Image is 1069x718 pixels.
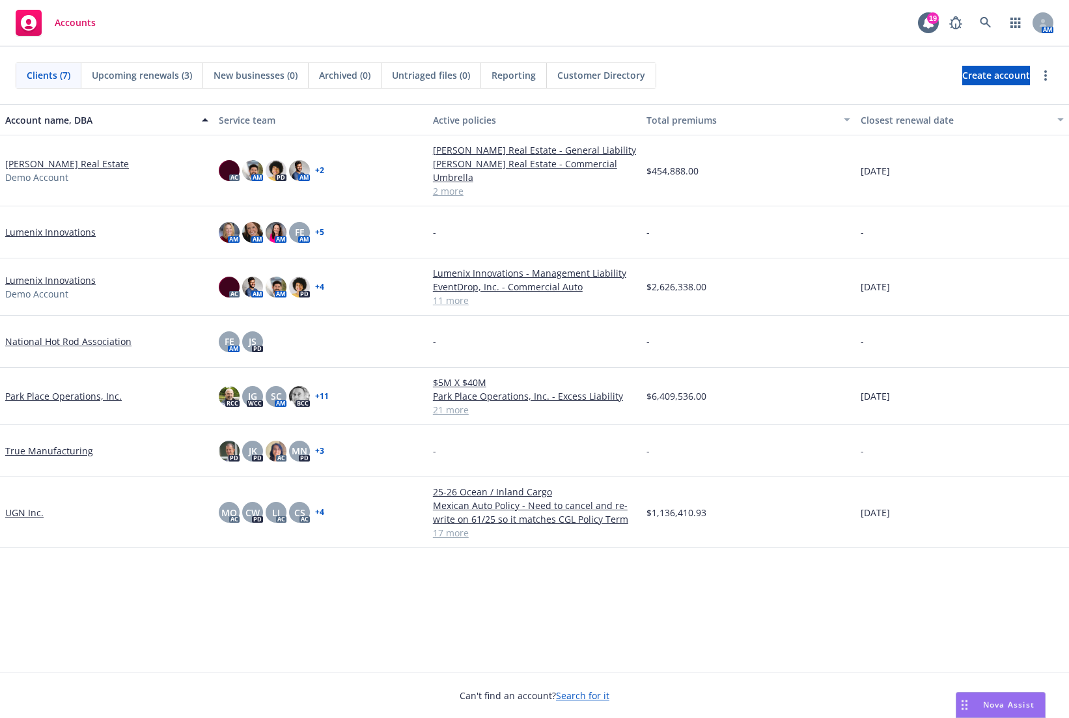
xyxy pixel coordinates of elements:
[556,689,609,702] a: Search for it
[315,447,324,455] a: + 3
[5,157,129,171] a: [PERSON_NAME] Real Estate
[861,389,890,403] span: [DATE]
[433,157,636,184] a: [PERSON_NAME] Real Estate - Commercial Umbrella
[962,66,1030,85] a: Create account
[214,104,427,135] button: Service team
[433,184,636,198] a: 2 more
[5,113,194,127] div: Account name, DBA
[5,389,122,403] a: Park Place Operations, Inc.
[861,225,864,239] span: -
[225,335,234,348] span: FE
[5,444,93,458] a: True Manufacturing
[861,113,1049,127] div: Closest renewal date
[266,277,286,297] img: photo
[646,389,706,403] span: $6,409,536.00
[855,104,1069,135] button: Closest renewal date
[956,693,973,717] div: Drag to move
[289,160,310,181] img: photo
[492,68,536,82] span: Reporting
[392,68,470,82] span: Untriaged files (0)
[219,160,240,181] img: photo
[433,376,636,389] a: $5M X $40M
[861,444,864,458] span: -
[315,393,329,400] a: + 11
[861,164,890,178] span: [DATE]
[5,225,96,239] a: Lumenix Innovations
[433,499,636,526] a: Mexican Auto Policy - Need to cancel and re-write on 61/25 so it matches CGL Policy Term
[5,335,132,348] a: National Hot Rod Association
[983,699,1034,710] span: Nova Assist
[242,277,263,297] img: photo
[433,225,436,239] span: -
[646,444,650,458] span: -
[646,164,699,178] span: $454,888.00
[433,485,636,499] a: 25-26 Ocean / Inland Cargo
[646,506,706,519] span: $1,136,410.93
[266,222,286,243] img: photo
[315,283,324,291] a: + 4
[92,68,192,82] span: Upcoming renewals (3)
[962,63,1030,88] span: Create account
[861,280,890,294] span: [DATE]
[249,444,257,458] span: JK
[5,171,68,184] span: Demo Account
[248,389,257,403] span: JG
[433,266,636,280] a: Lumenix Innovations - Management Liability
[641,104,855,135] button: Total premiums
[271,389,282,403] span: SC
[266,441,286,462] img: photo
[315,167,324,174] a: + 2
[428,104,641,135] button: Active policies
[219,386,240,407] img: photo
[433,389,636,403] a: Park Place Operations, Inc. - Excess Liability
[245,506,260,519] span: CW
[219,441,240,462] img: photo
[433,444,436,458] span: -
[1003,10,1029,36] a: Switch app
[557,68,645,82] span: Customer Directory
[861,506,890,519] span: [DATE]
[646,225,650,239] span: -
[214,68,298,82] span: New businesses (0)
[861,335,864,348] span: -
[266,160,286,181] img: photo
[646,335,650,348] span: -
[249,335,257,348] span: JS
[433,294,636,307] a: 11 more
[242,160,263,181] img: photo
[315,508,324,516] a: + 4
[289,386,310,407] img: photo
[433,403,636,417] a: 21 more
[943,10,969,36] a: Report a Bug
[219,222,240,243] img: photo
[10,5,101,41] a: Accounts
[927,12,939,24] div: 19
[1038,68,1053,83] a: more
[289,277,310,297] img: photo
[956,692,1046,718] button: Nova Assist
[5,273,96,287] a: Lumenix Innovations
[5,287,68,301] span: Demo Account
[221,506,237,519] span: MQ
[27,68,70,82] span: Clients (7)
[646,113,835,127] div: Total premiums
[55,18,96,28] span: Accounts
[272,506,280,519] span: LI
[433,143,636,157] a: [PERSON_NAME] Real Estate - General Liability
[5,506,44,519] a: UGN Inc.
[295,225,305,239] span: FE
[294,506,305,519] span: CS
[433,335,436,348] span: -
[460,689,609,702] span: Can't find an account?
[219,277,240,297] img: photo
[292,444,307,458] span: MN
[646,280,706,294] span: $2,626,338.00
[219,113,422,127] div: Service team
[242,222,263,243] img: photo
[319,68,370,82] span: Archived (0)
[973,10,999,36] a: Search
